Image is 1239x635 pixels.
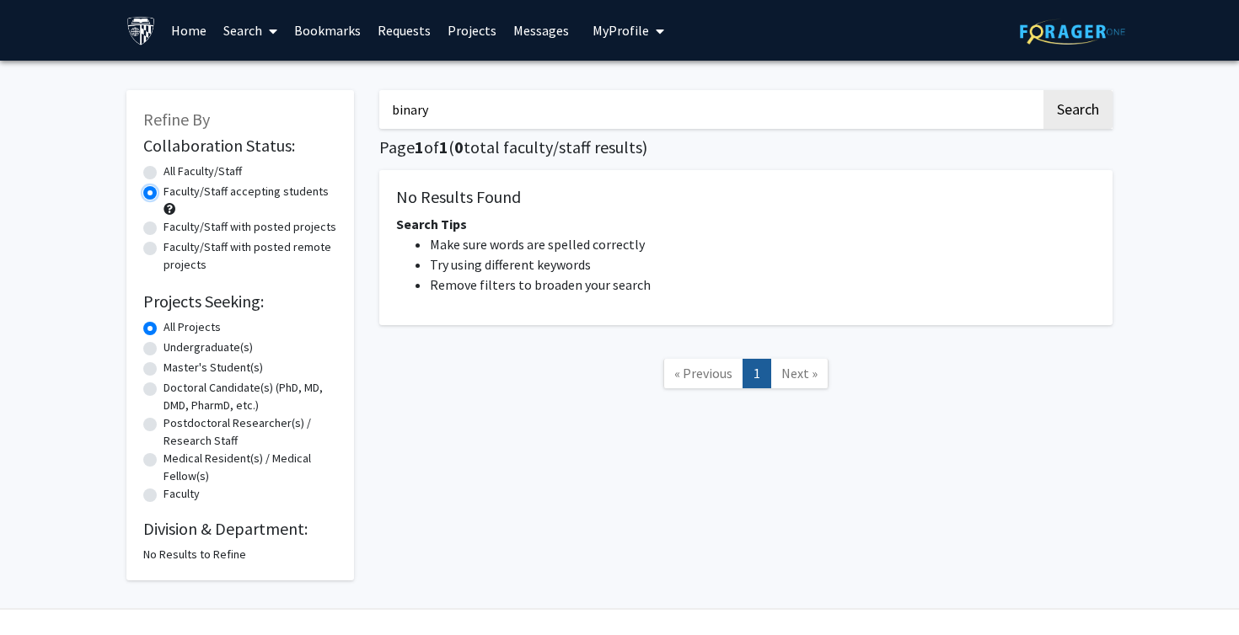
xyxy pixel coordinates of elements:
label: All Projects [164,318,221,336]
label: Postdoctoral Researcher(s) / Research Staff [164,414,337,450]
li: Remove filters to broaden your search [430,275,1096,295]
iframe: Chat [13,559,72,622]
h5: No Results Found [396,187,1096,207]
label: Faculty [164,485,200,503]
button: Search [1043,90,1113,129]
span: Refine By [143,109,210,130]
a: Home [163,1,215,60]
label: Undergraduate(s) [164,339,253,356]
nav: Page navigation [379,342,1113,410]
li: Try using different keywords [430,254,1096,275]
a: 1 [743,359,771,388]
h2: Division & Department: [143,519,337,539]
h2: Collaboration Status: [143,136,337,156]
label: Medical Resident(s) / Medical Fellow(s) [164,450,337,485]
a: Messages [505,1,577,60]
label: Faculty/Staff with posted remote projects [164,238,337,274]
img: Johns Hopkins University Logo [126,16,156,45]
label: Master's Student(s) [164,359,263,376]
a: Bookmarks [286,1,369,60]
span: My Profile [593,22,649,39]
input: Search Keywords [379,90,1041,129]
h2: Projects Seeking: [143,291,337,312]
a: Search [215,1,286,60]
a: Projects [439,1,505,60]
li: Make sure words are spelled correctly [430,234,1096,254]
label: All Faculty/Staff [164,163,242,180]
label: Doctoral Candidate(s) (PhD, MD, DMD, PharmD, etc.) [164,379,337,414]
span: 1 [415,136,424,157]
label: Faculty/Staff accepting students [164,183,329,200]
a: Requests [369,1,439,60]
label: Faculty/Staff with posted projects [164,218,336,236]
span: Next » [781,365,818,382]
h1: Page of ( total faculty/staff results) [379,137,1113,157]
span: Search Tips [396,216,467,232]
img: ForagerOne Logo [1020,19,1125,45]
span: « Previous [674,365,732,382]
span: 1 [439,136,448,157]
div: No Results to Refine [143,546,337,563]
span: 0 [454,136,464,157]
a: Next Page [770,359,829,388]
a: Previous Page [663,359,743,388]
